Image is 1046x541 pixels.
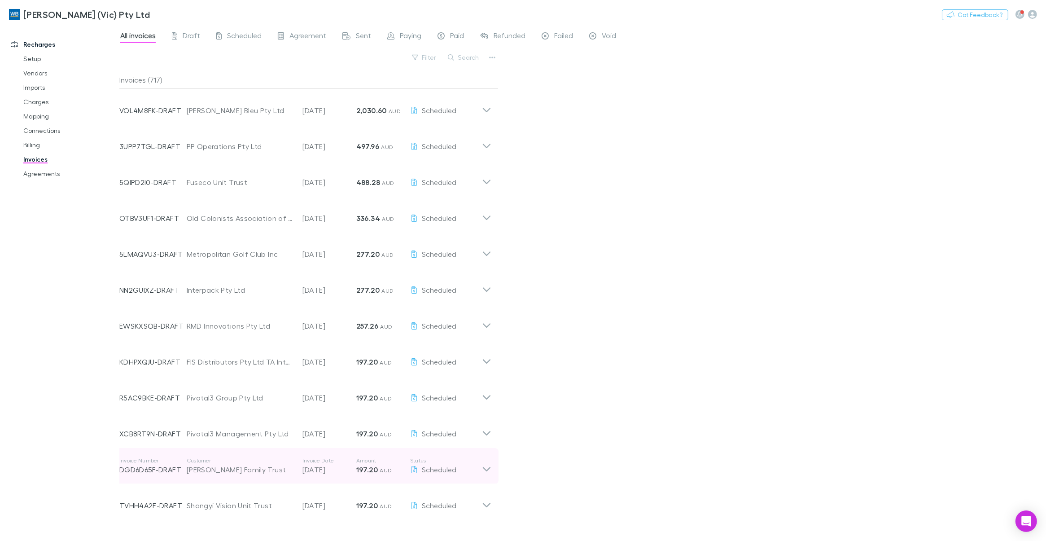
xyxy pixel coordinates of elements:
[119,249,187,260] p: 5LMAQVU3-DRAFT
[112,161,499,197] div: 5QIPD2I0-DRAFTFuseco Unit Trust[DATE]488.28 AUDScheduled
[422,465,456,474] span: Scheduled
[382,216,394,222] span: AUD
[187,177,293,188] div: Fuseco Unit Trust
[942,9,1008,20] button: Got Feedback?
[302,392,356,403] p: [DATE]
[14,152,126,167] a: Invoices
[112,484,499,520] div: TVHH4A2E-DRAFTShangyi Vision Unit Trust[DATE]197.20 AUDScheduled
[422,393,456,402] span: Scheduled
[23,9,150,20] h3: [PERSON_NAME] (Vic) Pty Ltd
[356,393,378,402] strong: 197.20
[119,392,187,403] p: R5AC9BKE-DRAFT
[119,356,187,367] p: KDHPXQJU-DRAFT
[112,376,499,412] div: R5AC9BKE-DRAFTPivotal3 Group Pty Ltd[DATE]197.20 AUDScheduled
[183,31,200,43] span: Draft
[119,141,187,152] p: 3UPP7TGL-DRAFT
[422,357,456,366] span: Scheduled
[356,501,378,510] strong: 197.20
[112,197,499,233] div: OTBV3UF1-DRAFTOld Colonists Association of Victoria (TA Abound Communities)[DATE]336.34 AUDScheduled
[187,321,293,331] div: RMD Innovations Pty Ltd
[227,31,262,43] span: Scheduled
[14,66,126,80] a: Vendors
[302,428,356,439] p: [DATE]
[112,89,499,125] div: VOL4M8FK-DRAFT[PERSON_NAME] Bleu Pty Ltd[DATE]2,030.60 AUDScheduled
[381,251,394,258] span: AUD
[302,249,356,260] p: [DATE]
[382,180,394,186] span: AUD
[14,109,126,123] a: Mapping
[356,457,410,464] p: Amount
[4,4,155,25] a: [PERSON_NAME] (Vic) Pty Ltd
[119,321,187,331] p: EWSKXSOB-DRAFT
[380,467,392,474] span: AUD
[119,500,187,511] p: TVHH4A2E-DRAFT
[119,177,187,188] p: 5QIPD2I0-DRAFT
[187,213,293,224] div: Old Colonists Association of Victoria (TA Abound Communities)
[356,142,379,151] strong: 497.96
[112,304,499,340] div: EWSKXSOB-DRAFTRMD Innovations Pty Ltd[DATE]257.26 AUDScheduled
[302,356,356,367] p: [DATE]
[302,213,356,224] p: [DATE]
[302,105,356,116] p: [DATE]
[119,285,187,295] p: NN2GUIXZ-DRAFT
[356,321,378,330] strong: 257.26
[422,106,456,114] span: Scheduled
[120,31,156,43] span: All invoices
[356,178,380,187] strong: 488.28
[356,465,378,474] strong: 197.20
[112,125,499,161] div: 3UPP7TGL-DRAFTPP Operations Pty Ltd[DATE]497.96 AUDScheduled
[119,213,187,224] p: OTBV3UF1-DRAFT
[380,431,392,438] span: AUD
[422,142,456,150] span: Scheduled
[119,428,187,439] p: XCB8RT9N-DRAFT
[112,448,499,484] div: Invoice NumberDGD6D65F-DRAFTCustomer[PERSON_NAME] Family TrustInvoice Date[DATE]Amount197.20 AUDS...
[400,31,421,43] span: Paying
[187,356,293,367] div: FIS Distributors Pty Ltd TA IntaFloors [GEOGRAPHIC_DATA] ([GEOGRAPHIC_DATA])
[2,37,126,52] a: Recharges
[356,357,378,366] strong: 197.20
[302,500,356,511] p: [DATE]
[422,321,456,330] span: Scheduled
[602,31,616,43] span: Void
[443,52,484,63] button: Search
[302,285,356,295] p: [DATE]
[187,249,293,260] div: Metropolitan Golf Club Inc
[9,9,20,20] img: William Buck (Vic) Pty Ltd's Logo
[422,429,456,438] span: Scheduled
[410,457,482,464] p: Status
[14,95,126,109] a: Charges
[407,52,442,63] button: Filter
[1015,510,1037,532] div: Open Intercom Messenger
[356,106,387,115] strong: 2,030.60
[554,31,573,43] span: Failed
[356,286,380,295] strong: 277.20
[14,138,126,152] a: Billing
[14,167,126,181] a: Agreements
[187,464,293,475] div: [PERSON_NAME] Family Trust
[14,80,126,95] a: Imports
[112,268,499,304] div: NN2GUIXZ-DRAFTInterpack Pty Ltd[DATE]277.20 AUDScheduled
[289,31,326,43] span: Agreement
[422,214,456,222] span: Scheduled
[112,340,499,376] div: KDHPXQJU-DRAFTFIS Distributors Pty Ltd TA IntaFloors [GEOGRAPHIC_DATA] ([GEOGRAPHIC_DATA])[DATE]1...
[14,52,126,66] a: Setup
[389,108,401,114] span: AUD
[356,250,380,259] strong: 277.20
[187,392,293,403] div: Pivotal3 Group Pty Ltd
[380,395,392,402] span: AUD
[187,500,293,511] div: Shangyi Vision Unit Trust
[381,144,393,150] span: AUD
[380,503,392,510] span: AUD
[422,250,456,258] span: Scheduled
[302,177,356,188] p: [DATE]
[14,123,126,138] a: Connections
[187,141,293,152] div: PP Operations Pty Ltd
[356,31,371,43] span: Sent
[187,457,293,464] p: Customer
[187,285,293,295] div: Interpack Pty Ltd
[187,105,293,116] div: [PERSON_NAME] Bleu Pty Ltd
[422,501,456,510] span: Scheduled
[356,429,378,438] strong: 197.20
[381,287,394,294] span: AUD
[494,31,525,43] span: Refunded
